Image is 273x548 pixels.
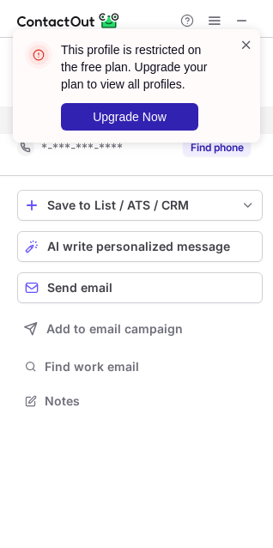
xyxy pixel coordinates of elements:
button: Upgrade Now [61,103,198,131]
span: Upgrade Now [93,110,167,124]
span: AI write personalized message [47,240,230,253]
span: Add to email campaign [46,322,183,336]
div: Save to List / ATS / CRM [47,198,233,212]
img: error [25,41,52,69]
span: Notes [45,393,256,409]
button: save-profile-one-click [17,190,263,221]
button: Add to email campaign [17,314,263,344]
button: Send email [17,272,263,303]
button: AI write personalized message [17,231,263,262]
span: Find work email [45,359,256,374]
button: Find work email [17,355,263,379]
header: This profile is restricted on the free plan. Upgrade your plan to view all profiles. [61,41,219,93]
img: ContactOut v5.3.10 [17,10,120,31]
span: Send email [47,281,112,295]
button: Notes [17,389,263,413]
